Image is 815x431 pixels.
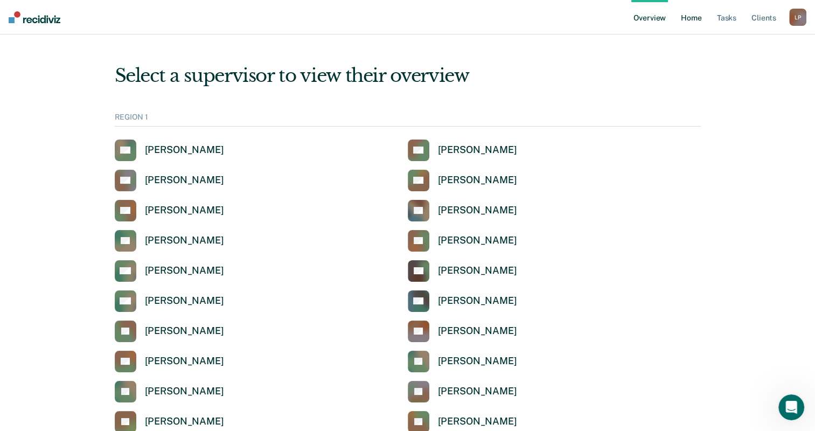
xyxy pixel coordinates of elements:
a: [PERSON_NAME] [408,381,517,402]
div: REGION 1 [115,113,701,127]
a: [PERSON_NAME] [408,140,517,161]
a: [PERSON_NAME] [408,260,517,282]
a: [PERSON_NAME] [115,381,224,402]
div: [PERSON_NAME] [145,325,224,337]
div: [PERSON_NAME] [438,174,517,186]
a: [PERSON_NAME] [408,200,517,221]
div: [PERSON_NAME] [438,325,517,337]
a: [PERSON_NAME] [115,260,224,282]
a: [PERSON_NAME] [115,140,224,161]
div: [PERSON_NAME] [438,144,517,156]
a: [PERSON_NAME] [115,230,224,252]
a: [PERSON_NAME] [408,230,517,252]
div: [PERSON_NAME] [145,204,224,217]
div: [PERSON_NAME] [145,144,224,156]
a: [PERSON_NAME] [408,170,517,191]
a: [PERSON_NAME] [115,321,224,342]
a: [PERSON_NAME] [115,351,224,372]
iframe: Intercom live chat [778,394,804,420]
div: [PERSON_NAME] [145,234,224,247]
div: L P [789,9,806,26]
img: Recidiviz [9,11,60,23]
div: [PERSON_NAME] [438,385,517,398]
div: [PERSON_NAME] [438,204,517,217]
a: [PERSON_NAME] [115,170,224,191]
div: [PERSON_NAME] [145,265,224,277]
div: [PERSON_NAME] [438,295,517,307]
a: [PERSON_NAME] [408,321,517,342]
div: [PERSON_NAME] [145,355,224,367]
div: [PERSON_NAME] [438,355,517,367]
a: [PERSON_NAME] [115,200,224,221]
div: Select a supervisor to view their overview [115,65,701,87]
button: LP [789,9,806,26]
div: [PERSON_NAME] [145,295,224,307]
div: [PERSON_NAME] [145,174,224,186]
div: [PERSON_NAME] [438,265,517,277]
a: [PERSON_NAME] [408,351,517,372]
div: [PERSON_NAME] [438,415,517,428]
div: [PERSON_NAME] [145,415,224,428]
a: [PERSON_NAME] [408,290,517,312]
div: [PERSON_NAME] [438,234,517,247]
a: [PERSON_NAME] [115,290,224,312]
div: [PERSON_NAME] [145,385,224,398]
